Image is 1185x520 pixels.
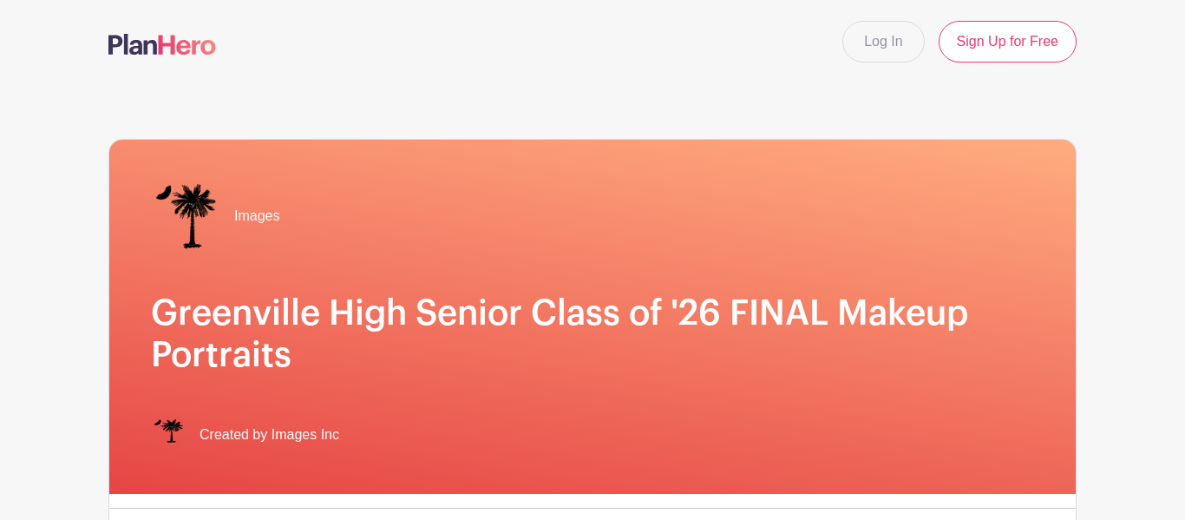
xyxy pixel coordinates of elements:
span: Created by Images Inc [200,425,339,445]
a: Sign Up for Free [939,21,1077,63]
a: Log In [842,21,924,63]
img: logo-507f7623f17ff9eddc593b1ce0a138ce2505c220e1c5a4e2b4648c50719b7d32.svg [108,34,216,55]
span: Images [234,206,279,227]
img: IMAGES%20logo%20transparenT%20PNG%20s.png [151,181,220,251]
img: IMAGES%20logo%20transparenT%20PNG%20s.png [151,418,186,452]
h1: Greenville High Senior Class of '26 FINAL Makeup Portraits [151,293,1034,376]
